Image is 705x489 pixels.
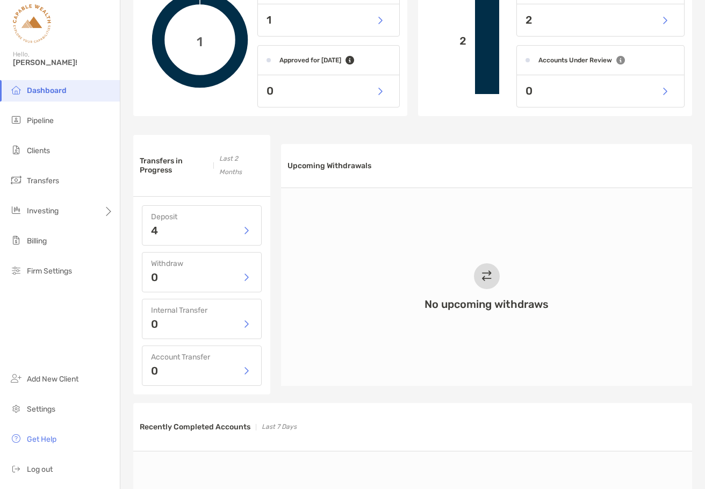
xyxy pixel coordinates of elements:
[427,34,466,48] p: 2
[10,402,23,415] img: settings icon
[27,435,56,444] span: Get Help
[197,32,203,48] span: 1
[151,225,158,236] p: 4
[27,465,53,474] span: Log out
[219,152,257,179] p: Last 2 Months
[10,113,23,126] img: pipeline icon
[151,272,158,283] p: 0
[538,56,612,64] h4: Accounts Under Review
[151,306,253,315] h4: Internal Transfer
[10,264,23,277] img: firm-settings icon
[151,365,158,376] p: 0
[10,372,23,385] img: add_new_client icon
[526,84,533,98] p: 0
[10,174,23,186] img: transfers icon
[27,86,67,95] span: Dashboard
[151,353,253,362] h4: Account Transfer
[10,462,23,475] img: logout icon
[27,116,54,125] span: Pipeline
[279,56,341,64] h4: Approved for [DATE]
[27,176,59,185] span: Transfers
[10,83,23,96] img: dashboard icon
[287,161,371,170] h3: Upcoming Withdrawals
[13,58,113,67] span: [PERSON_NAME]!
[27,405,55,414] span: Settings
[27,146,50,155] span: Clients
[27,375,78,384] span: Add New Client
[10,143,23,156] img: clients icon
[10,234,23,247] img: billing icon
[267,13,271,27] p: 1
[151,319,158,329] p: 0
[27,267,72,276] span: Firm Settings
[526,13,532,27] p: 2
[267,84,274,98] p: 0
[27,236,47,246] span: Billing
[262,420,297,434] p: Last 7 Days
[27,206,59,215] span: Investing
[151,212,253,221] h4: Deposit
[10,432,23,445] img: get-help icon
[140,422,250,432] h3: Recently Completed Accounts
[151,259,253,268] h4: Withdraw
[140,156,208,175] h3: Transfers in Progress
[425,298,549,311] h3: No upcoming withdraws
[10,204,23,217] img: investing icon
[13,4,51,43] img: Zoe Logo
